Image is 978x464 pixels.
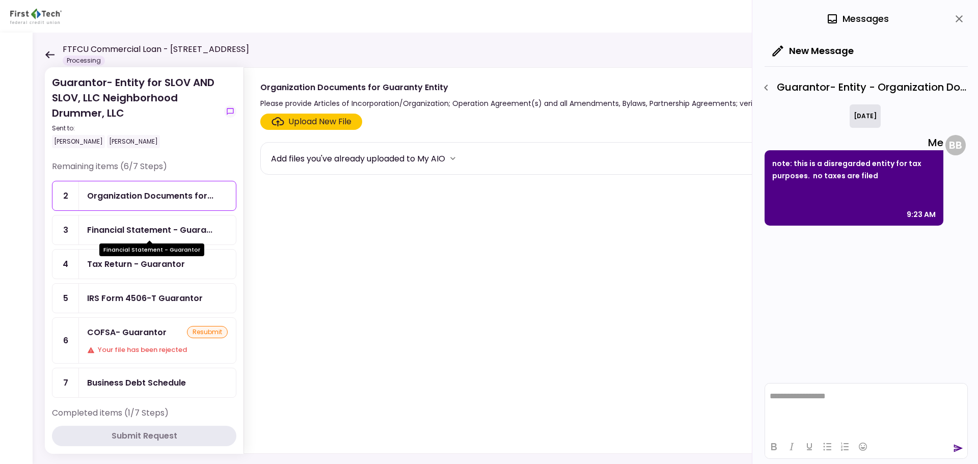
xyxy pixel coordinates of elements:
button: Emojis [854,440,872,454]
div: Messages [826,11,889,26]
div: Me [765,135,943,150]
button: Submit Request [52,426,236,446]
button: close [950,10,968,28]
button: Underline [801,440,818,454]
button: Numbered list [836,440,854,454]
div: Organization Documents for Guaranty Entity [260,81,857,94]
a: 5IRS Form 4506-T Guarantor [52,283,236,313]
div: Financial Statement - Guarantor [87,224,212,236]
button: Italic [783,440,800,454]
div: Organization Documents for Guaranty Entity [87,189,213,202]
div: 7 [52,368,79,397]
button: Bullet list [819,440,836,454]
div: IRS Form 4506-T Guarantor [87,292,203,305]
div: Upload New File [288,116,351,128]
div: COFSA- Guarantor [87,326,167,339]
iframe: Rich Text Area [765,384,967,434]
div: B B [945,135,966,155]
div: Remaining items (6/7 Steps) [52,160,236,181]
div: [PERSON_NAME] [52,135,105,148]
div: 4 [52,250,79,279]
span: Click here to upload the required document [260,114,362,130]
div: Tax Return - Guarantor [87,258,185,270]
div: Sent to: [52,124,220,133]
div: Submit Request [112,430,177,442]
a: 7Business Debt Schedule [52,368,236,398]
div: Please provide Articles of Incorporation/Organization; Operation Agreement(s) and all Amendments,... [260,97,857,110]
p: note: this is a disregarded entity for tax purposes. no taxes are filed [772,157,936,182]
button: New Message [765,38,862,64]
div: Completed items (1/7 Steps) [52,407,236,427]
div: Your file has been rejected [87,345,228,355]
a: 2Organization Documents for Guaranty Entity [52,181,236,211]
h1: FTFCU Commercial Loan - [STREET_ADDRESS] [63,43,249,56]
div: [PERSON_NAME] [107,135,160,148]
div: Processing [63,56,105,66]
div: Organization Documents for Guaranty EntityPlease provide Articles of Incorporation/Organization; ... [243,67,958,454]
div: 9:23 AM [907,208,936,221]
div: Financial Statement - Guarantor [99,243,204,256]
div: [DATE] [850,104,881,128]
img: Partner icon [10,9,62,24]
div: 5 [52,284,79,313]
button: send [953,443,963,453]
div: Business Debt Schedule [87,376,186,389]
div: resubmit [187,326,228,338]
button: Bold [765,440,782,454]
div: 6 [52,318,79,363]
div: Guarantor- Entity for SLOV AND SLOV, LLC Neighborhood Drummer, LLC [52,75,220,148]
a: 4Tax Return - Guarantor [52,249,236,279]
a: 6COFSA- GuarantorresubmitYour file has been rejected [52,317,236,364]
a: 3Financial Statement - Guarantor [52,215,236,245]
button: show-messages [224,105,236,118]
div: 3 [52,215,79,244]
div: Guarantor- Entity - Organization Documents for Guaranty Entity [757,79,968,96]
div: Add files you've already uploaded to My AIO [271,152,445,165]
div: 2 [52,181,79,210]
button: more [445,151,460,166]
